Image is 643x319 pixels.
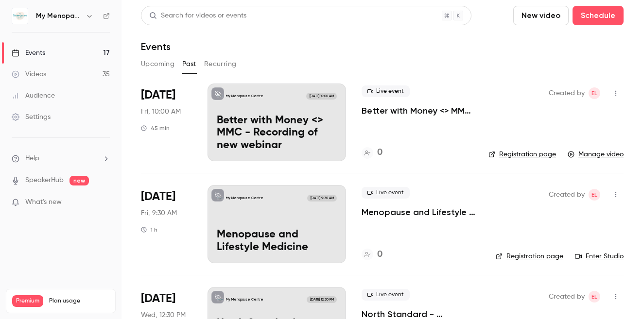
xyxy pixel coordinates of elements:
[226,94,263,99] p: My Menopause Centre
[208,84,346,161] a: Better with Money <> MMC - Recording of new webinarMy Menopause Centre[DATE] 10:00 AMBetter with ...
[589,291,600,302] span: Emma Lambourne
[141,208,177,218] span: Fri, 9:30 AM
[98,198,110,207] iframe: Noticeable Trigger
[141,84,192,161] div: Sep 12 Fri, 10:00 AM (Europe/London)
[49,297,109,305] span: Plan usage
[141,41,171,52] h1: Events
[141,189,175,204] span: [DATE]
[70,176,89,185] span: new
[362,85,410,97] span: Live event
[182,56,196,72] button: Past
[25,153,39,164] span: Help
[362,105,473,117] a: Better with Money <> MMC - Recording of new webinar
[226,297,263,302] p: My Menopause Centre
[488,150,556,159] a: Registration page
[591,87,597,99] span: EL
[307,296,336,303] span: [DATE] 12:30 PM
[141,107,181,117] span: Fri, 10:00 AM
[25,197,62,207] span: What's new
[208,185,346,263] a: Menopause and Lifestyle Medicine My Menopause Centre[DATE] 9:30 AMMenopause and Lifestyle Medicine
[589,87,600,99] span: Emma Lambourne
[549,189,585,201] span: Created by
[204,56,237,72] button: Recurring
[362,289,410,301] span: Live event
[149,11,246,21] div: Search for videos or events
[306,93,336,100] span: [DATE] 10:00 AM
[12,48,45,58] div: Events
[217,229,337,254] p: Menopause and Lifestyle Medicine
[589,189,600,201] span: Emma Lambourne
[141,124,170,132] div: 45 min
[591,291,597,302] span: EL
[12,153,110,164] li: help-dropdown-opener
[25,175,64,185] a: SpeakerHub
[12,69,46,79] div: Videos
[362,206,480,218] a: Menopause and Lifestyle Medicine
[141,56,174,72] button: Upcoming
[568,150,624,159] a: Manage video
[496,252,563,261] a: Registration page
[141,291,175,306] span: [DATE]
[549,87,585,99] span: Created by
[362,248,382,261] a: 0
[575,252,624,261] a: Enter Studio
[362,146,382,159] a: 0
[141,87,175,103] span: [DATE]
[377,146,382,159] h4: 0
[141,226,157,234] div: 1 h
[362,187,410,199] span: Live event
[226,196,263,201] p: My Menopause Centre
[513,6,569,25] button: New video
[12,8,28,24] img: My Menopause Centre
[549,291,585,302] span: Created by
[12,295,43,307] span: Premium
[12,91,55,101] div: Audience
[591,189,597,201] span: EL
[217,115,337,152] p: Better with Money <> MMC - Recording of new webinar
[377,248,382,261] h4: 0
[307,195,336,201] span: [DATE] 9:30 AM
[573,6,624,25] button: Schedule
[12,112,51,122] div: Settings
[36,11,82,21] h6: My Menopause Centre
[141,185,192,263] div: Aug 29 Fri, 9:30 AM (Europe/London)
